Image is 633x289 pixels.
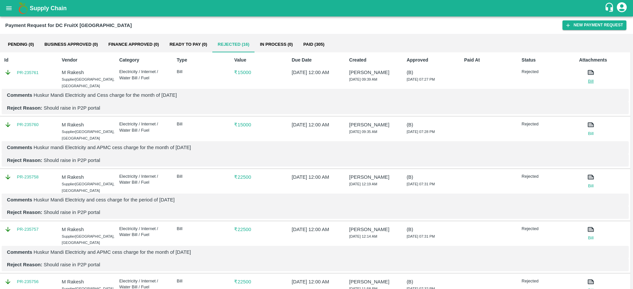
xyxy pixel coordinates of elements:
[349,278,399,285] p: [PERSON_NAME]
[562,20,626,30] button: New Payment Request
[292,69,341,76] p: [DATE] 12:00 AM
[7,196,623,203] p: Huskur Mandi Electricty and cess charge for the period of [DATE]
[234,69,284,76] p: ₹ 15000
[407,57,456,64] p: Approved
[5,23,132,28] b: Payment Request for DC FruitX [GEOGRAPHIC_DATA]
[292,278,341,285] p: [DATE] 12:00 AM
[16,2,30,15] img: logo
[119,226,169,238] p: Electricity / Internet / Water Bill / Fuel
[62,234,75,238] span: Supplier
[7,145,32,150] b: Comments
[30,4,604,13] a: Supply Chain
[62,173,111,181] p: M Rakesh
[407,77,435,81] span: [DATE] 07:27 PM
[349,182,377,186] span: [DATE] 12:19 AM
[579,57,628,64] p: Attachments
[62,77,114,88] span: [GEOGRAPHIC_DATA], [GEOGRAPHIC_DATA]
[119,173,169,186] p: Electricity / Internet / Water Bill / Fuel
[17,69,39,76] a: PR-235761
[464,57,514,64] p: Paid At
[579,78,602,85] a: Bill
[292,226,341,233] p: [DATE] 12:00 AM
[7,209,623,216] p: Should raise in P2P portal
[349,77,377,81] span: [DATE] 09:39 AM
[349,57,399,64] p: Created
[119,69,169,81] p: Electricity / Internet / Water Bill / Fuel
[17,121,39,128] a: PR-235760
[349,69,399,76] p: [PERSON_NAME]
[579,130,602,137] a: Bill
[349,121,399,128] p: [PERSON_NAME]
[407,121,456,128] p: (B)
[579,183,602,189] a: Bill
[522,278,571,284] p: Rejected
[62,121,111,128] p: M Rakesh
[407,278,456,285] p: (B)
[522,121,571,127] p: Rejected
[7,261,623,268] p: Should raise in P2P portal
[17,226,39,233] a: PR-235757
[407,226,456,233] p: (B)
[177,173,226,180] p: Bill
[177,57,226,64] p: Type
[234,173,284,181] p: ₹ 22500
[407,173,456,181] p: (B)
[234,57,284,64] p: Value
[522,57,571,64] p: Status
[616,1,628,15] div: account of current user
[39,37,103,52] button: Business Approved (0)
[7,104,623,112] p: Should raise in P2P portal
[17,278,39,285] a: PR-235756
[522,226,571,232] p: Rejected
[7,249,623,256] p: Huskur Mandi Electricity and APMC cess charge for the month of [DATE]
[119,57,169,64] p: Category
[212,37,255,52] button: Rejected (16)
[62,77,75,81] span: Supplier
[234,278,284,285] p: ₹ 22500
[7,157,623,164] p: Should raise in P2P portal
[579,235,602,241] a: Bill
[255,37,298,52] button: In Process (0)
[292,57,341,64] p: Due Date
[407,69,456,76] p: (B)
[177,278,226,284] p: Bill
[292,173,341,181] p: [DATE] 12:00 AM
[7,92,32,98] b: Comments
[7,262,42,267] b: Reject Reason:
[7,250,32,255] b: Comments
[7,105,42,111] b: Reject Reason:
[3,37,39,52] button: Pending (0)
[349,130,377,134] span: [DATE] 09:35 AM
[522,173,571,180] p: Rejected
[7,210,42,215] b: Reject Reason:
[407,182,435,186] span: [DATE] 07:31 PM
[234,121,284,128] p: ₹ 15000
[62,130,114,140] span: [GEOGRAPHIC_DATA], [GEOGRAPHIC_DATA]
[62,182,114,193] span: [GEOGRAPHIC_DATA], [GEOGRAPHIC_DATA]
[103,37,164,52] button: Finance Approved (0)
[62,57,111,64] p: Vendor
[522,69,571,75] p: Rejected
[177,69,226,75] p: Bill
[62,130,75,134] span: Supplier
[177,226,226,232] p: Bill
[349,226,399,233] p: [PERSON_NAME]
[4,57,54,64] p: Id
[407,234,435,238] span: [DATE] 07:31 PM
[7,92,623,99] p: Huskur Mandi Electricity and Cess charge for the month of [DATE]
[62,226,111,233] p: M Rakesh
[1,1,16,16] button: open drawer
[234,226,284,233] p: ₹ 22500
[17,174,39,180] a: PR-235758
[349,234,377,238] span: [DATE] 12:14 AM
[349,173,399,181] p: [PERSON_NAME]
[164,37,212,52] button: Ready To Pay (0)
[7,197,32,202] b: Comments
[407,130,435,134] span: [DATE] 07:28 PM
[62,182,75,186] span: Supplier
[292,121,341,128] p: [DATE] 12:00 AM
[177,121,226,127] p: Bill
[119,121,169,133] p: Electricity / Internet / Water Bill / Fuel
[62,234,114,245] span: [GEOGRAPHIC_DATA], [GEOGRAPHIC_DATA]
[7,144,623,151] p: Huskur mandi Electricity and APMC cess charge for the month of [DATE]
